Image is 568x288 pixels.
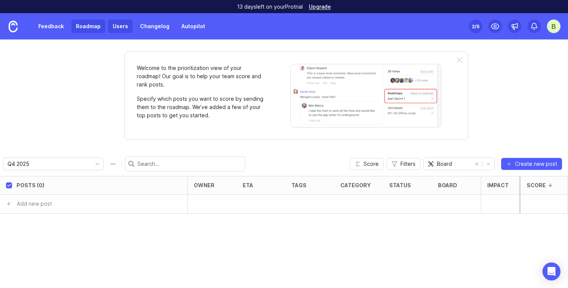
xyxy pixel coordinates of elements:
[389,182,411,188] div: status
[472,21,479,32] div: 2 /5
[108,20,133,33] a: Users
[423,158,495,170] div: toggle menu
[9,21,18,32] img: Canny Home
[71,20,105,33] a: Roadmap
[387,158,420,170] button: Filters
[542,262,560,280] div: Open Intercom Messenger
[292,182,307,188] div: tags
[136,20,174,33] a: Changelog
[290,64,441,127] img: When viewing a post, you can send it to a roadmap
[3,158,104,170] div: toggle menu
[364,160,379,168] span: Score
[91,161,103,167] svg: toggle icon
[8,160,91,168] input: Q4 2025
[428,161,434,167] svg: prefix icon Group
[438,182,457,188] div: board
[17,200,52,208] div: Add new post
[243,182,253,188] div: eta
[547,20,560,33] button: B
[437,160,452,168] span: Board
[237,3,303,11] p: 13 days left on your Pro trial
[471,159,482,169] button: remove selection
[469,20,482,33] button: 2/5
[515,160,557,168] span: Create new post
[107,158,119,170] button: Roadmap options
[340,182,371,188] div: category
[194,182,215,188] div: owner
[400,160,415,168] span: Filters
[501,158,562,170] button: Create new post
[177,20,210,33] a: Autopilot
[137,64,264,89] p: Welcome to the prioritization view of your roadmap! Our goal is to help your team score and rank ...
[487,182,509,188] div: Impact
[137,160,242,168] input: Search...
[34,20,68,33] a: Feedback
[350,158,384,170] button: Score
[482,161,494,167] svg: toggle icon
[17,182,44,188] div: Posts (0)
[309,4,331,9] a: Upgrade
[527,182,546,188] div: Score
[137,95,264,120] p: Specify which posts you want to score by sending them to the roadmap. We’ve added a few of your t...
